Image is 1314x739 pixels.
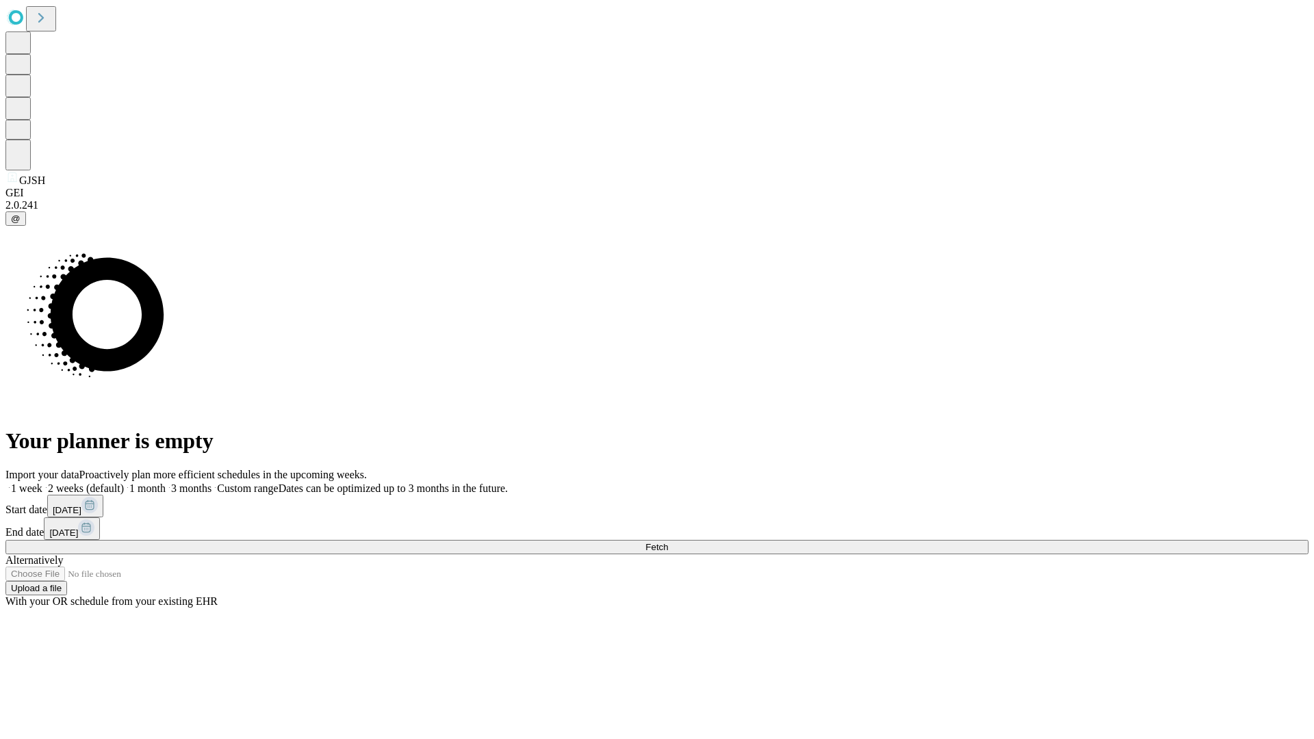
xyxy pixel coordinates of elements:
span: 2 weeks (default) [48,482,124,494]
button: [DATE] [44,517,100,540]
button: Upload a file [5,581,67,595]
div: GEI [5,187,1309,199]
span: [DATE] [49,528,78,538]
button: [DATE] [47,495,103,517]
span: Fetch [645,542,668,552]
span: With your OR schedule from your existing EHR [5,595,218,607]
span: Alternatively [5,554,63,566]
span: Custom range [217,482,278,494]
span: 3 months [171,482,211,494]
span: [DATE] [53,505,81,515]
span: GJSH [19,174,45,186]
div: 2.0.241 [5,199,1309,211]
button: Fetch [5,540,1309,554]
span: 1 month [129,482,166,494]
span: @ [11,213,21,224]
h1: Your planner is empty [5,428,1309,454]
span: 1 week [11,482,42,494]
div: Start date [5,495,1309,517]
span: Dates can be optimized up to 3 months in the future. [279,482,508,494]
span: Proactively plan more efficient schedules in the upcoming weeks. [79,469,367,480]
div: End date [5,517,1309,540]
button: @ [5,211,26,226]
span: Import your data [5,469,79,480]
